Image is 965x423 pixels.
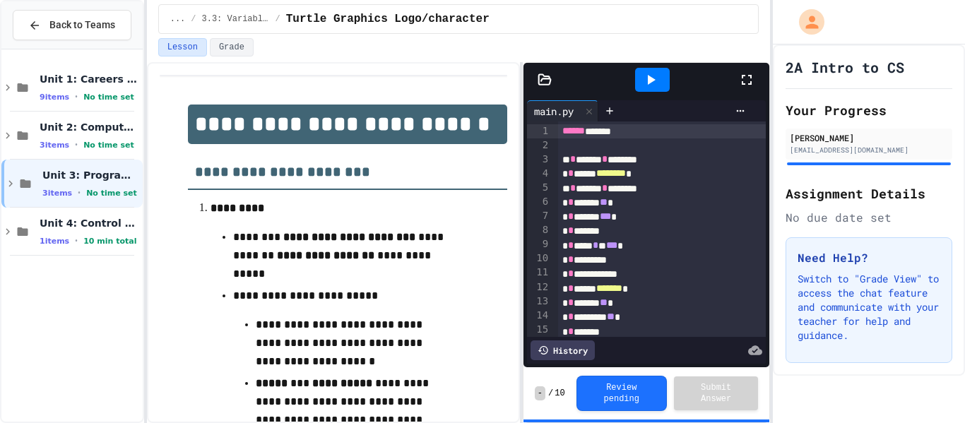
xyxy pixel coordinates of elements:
[527,237,550,251] div: 9
[40,141,69,150] span: 3 items
[535,386,545,400] span: -
[786,57,904,77] h1: 2A Intro to CS
[906,367,951,409] iframe: chat widget
[674,376,759,410] button: Submit Answer
[170,13,186,25] span: ...
[40,237,69,246] span: 1 items
[527,294,550,309] div: 13
[78,187,81,198] span: •
[75,235,78,246] span: •
[75,91,78,102] span: •
[40,93,69,102] span: 9 items
[527,100,598,121] div: main.py
[527,223,550,237] div: 8
[191,13,196,25] span: /
[527,309,550,323] div: 14
[531,340,595,360] div: History
[527,153,550,167] div: 3
[527,181,550,195] div: 5
[848,305,951,365] iframe: chat widget
[83,93,134,102] span: No time set
[86,189,137,198] span: No time set
[286,11,490,28] span: Turtle Graphics Logo/character
[527,195,550,209] div: 6
[13,10,131,40] button: Back to Teams
[786,184,952,203] h2: Assignment Details
[527,209,550,223] div: 7
[40,121,140,133] span: Unit 2: Computational Thinking & Problem-Solving
[790,145,948,155] div: [EMAIL_ADDRESS][DOMAIN_NAME]
[786,209,952,226] div: No due date set
[527,138,550,153] div: 2
[576,376,667,411] button: Review pending
[75,139,78,150] span: •
[685,382,747,405] span: Submit Answer
[527,167,550,181] div: 4
[42,169,140,181] span: Unit 3: Programming Fundamentals
[798,249,940,266] h3: Need Help?
[83,237,136,246] span: 10 min total
[83,141,134,150] span: No time set
[210,38,254,56] button: Grade
[158,38,207,56] button: Lesson
[786,100,952,120] h2: Your Progress
[527,280,550,294] div: 12
[527,251,550,266] div: 10
[790,131,948,144] div: [PERSON_NAME]
[527,124,550,138] div: 1
[548,388,553,399] span: /
[527,104,581,119] div: main.py
[527,266,550,280] div: 11
[784,6,828,38] div: My Account
[527,323,550,337] div: 15
[42,189,72,198] span: 3 items
[49,18,115,32] span: Back to Teams
[276,13,280,25] span: /
[40,217,140,230] span: Unit 4: Control Structures
[202,13,270,25] span: 3.3: Variables and Data Types
[527,337,550,351] div: 16
[798,272,940,342] p: Switch to "Grade View" to access the chat feature and communicate with your teacher for help and ...
[555,388,564,399] span: 10
[40,73,140,85] span: Unit 1: Careers & Professionalism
